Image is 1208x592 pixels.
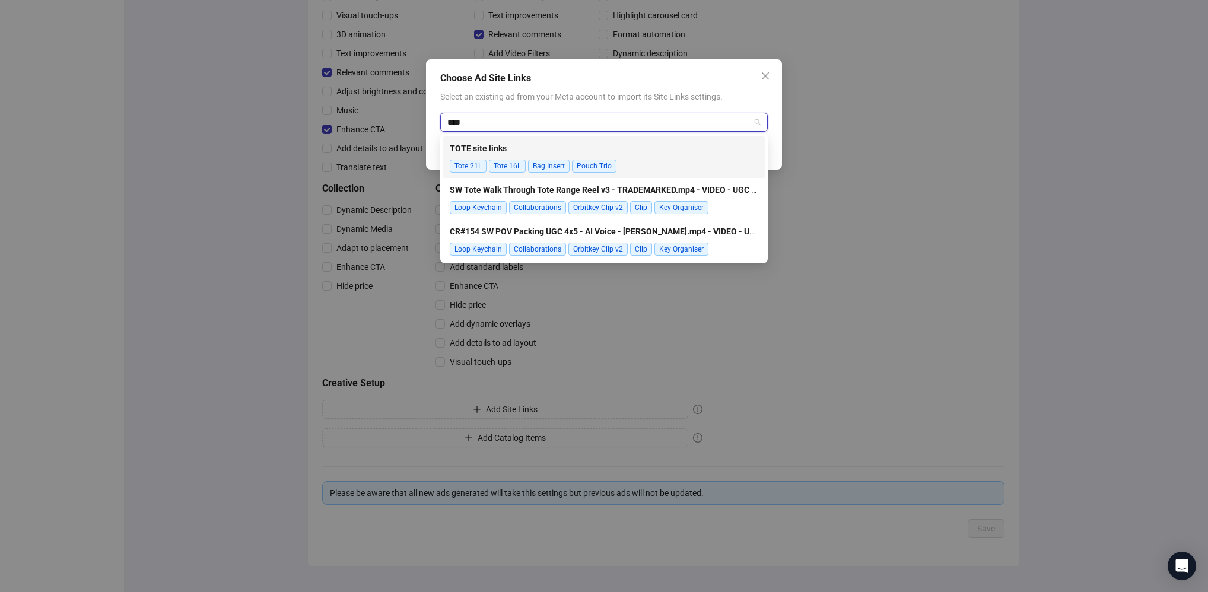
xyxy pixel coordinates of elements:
[568,243,628,256] span: Orbitkey Clip v2
[450,144,507,153] strong: TOTE site links
[654,243,708,256] span: Key Organiser
[489,160,526,173] span: Tote 16L
[572,160,616,173] span: Pouch Trio
[756,66,775,85] button: Close
[630,201,652,214] span: Clip
[450,185,985,195] strong: SW Tote Walk Through Tote Range Reel v3 - TRADEMARKED.mp4 - VIDEO - UGC - 9:16 - NOPROMO - TOTE -...
[568,201,628,214] span: Orbitkey Clip v2
[443,136,765,178] div: TOTE site links
[509,243,566,256] span: Collaborations
[450,160,487,173] span: Tote 21L
[440,92,723,101] span: Select an existing ad from your Meta account to import its Site Links settings.
[1168,552,1196,580] div: Open Intercom Messenger
[654,201,708,214] span: Key Organiser
[443,219,765,261] div: CR#154 SW POV Packing UGC 4x5 - AI Voice - Adam.mp4 - VIDEO - UGC - 4:5 - NOPROMO - TOTE - STARWA...
[630,243,652,256] span: Clip
[450,201,507,214] span: Loop Keychain
[450,227,991,236] strong: CR#154 SW POV Packing UGC 4x5 - AI Voice - [PERSON_NAME].mp4 - VIDEO - UGC - 4:5 - NOPROMO - TOTE...
[443,178,765,219] div: SW Tote Walk Through Tote Range Reel v3 - TRADEMARKED.mp4 - VIDEO - UGC - 9:16 - NOPROMO - TOTE -...
[450,243,507,256] span: Loop Keychain
[761,71,770,81] span: close
[440,71,768,85] div: Choose Ad Site Links
[528,160,570,173] span: Bag Insert
[509,201,566,214] span: Collaborations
